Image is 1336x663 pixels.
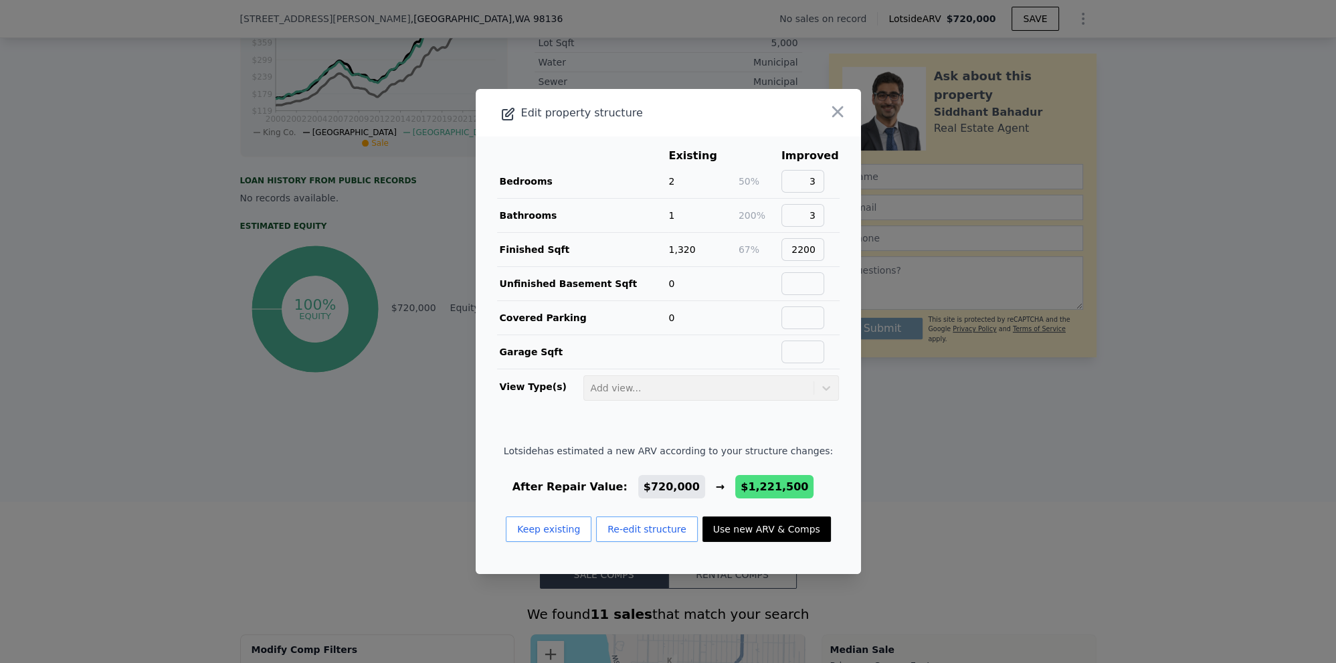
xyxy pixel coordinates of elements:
[669,244,696,255] span: 1,320
[497,369,583,401] td: View Type(s)
[476,104,784,122] div: Edit property structure
[497,301,668,335] td: Covered Parking
[741,480,808,493] span: $1,221,500
[644,480,700,493] span: $720,000
[669,278,675,289] span: 0
[497,267,668,301] td: Unfinished Basement Sqft
[669,312,675,323] span: 0
[497,335,668,369] td: Garage Sqft
[781,147,840,165] th: Improved
[702,516,831,542] button: Use new ARV & Comps
[504,444,833,458] span: Lotside has estimated a new ARV according to your structure changes:
[596,516,698,542] button: Re-edit structure
[739,210,765,221] span: 200%
[504,479,833,495] div: After Repair Value: →
[506,516,591,542] button: Keep existing
[739,244,759,255] span: 67%
[669,210,675,221] span: 1
[668,147,738,165] th: Existing
[669,176,675,187] span: 2
[739,176,759,187] span: 50%
[497,165,668,199] td: Bedrooms
[497,233,668,267] td: Finished Sqft
[497,199,668,233] td: Bathrooms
